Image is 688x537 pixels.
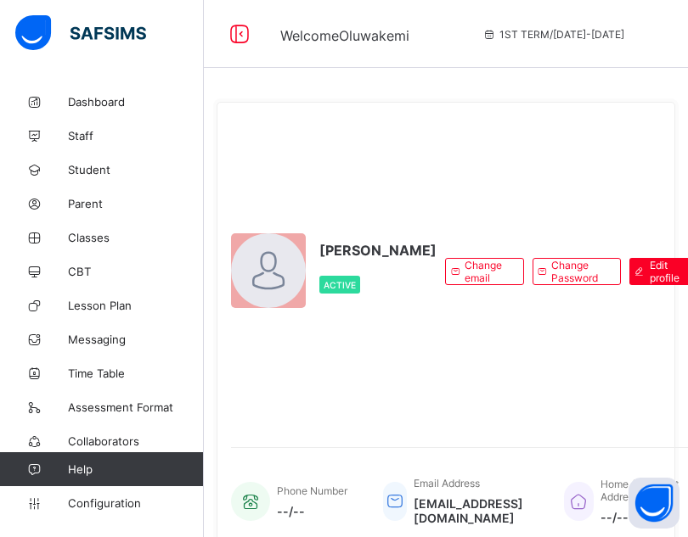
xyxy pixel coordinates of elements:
span: Time Table [68,366,204,380]
span: session/term information [482,28,624,41]
span: Parent [68,197,204,210]
span: Messaging [68,333,204,346]
span: Classes [68,231,204,244]
span: Collaborators [68,434,204,448]
span: Phone Number [277,484,347,497]
span: Dashboard [68,95,204,109]
span: Assessment Format [68,400,204,414]
span: [PERSON_NAME] [319,242,437,259]
span: Lesson Plan [68,299,204,312]
span: Staff [68,129,204,143]
img: safsims [15,15,146,51]
span: Welcome Oluwakemi [280,27,409,44]
span: Change email [465,259,510,284]
span: Student [68,163,204,176]
span: Edit profile [650,259,686,284]
span: Email Address [414,477,480,489]
span: Home / Contract Address [601,478,679,503]
span: --/-- [277,504,347,518]
span: Configuration [68,496,203,510]
button: Open asap [629,478,680,529]
span: Help [68,462,203,476]
span: Active [324,280,356,290]
span: CBT [68,265,204,278]
span: [EMAIL_ADDRESS][DOMAIN_NAME] [414,496,539,525]
span: Change Password [551,259,607,284]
